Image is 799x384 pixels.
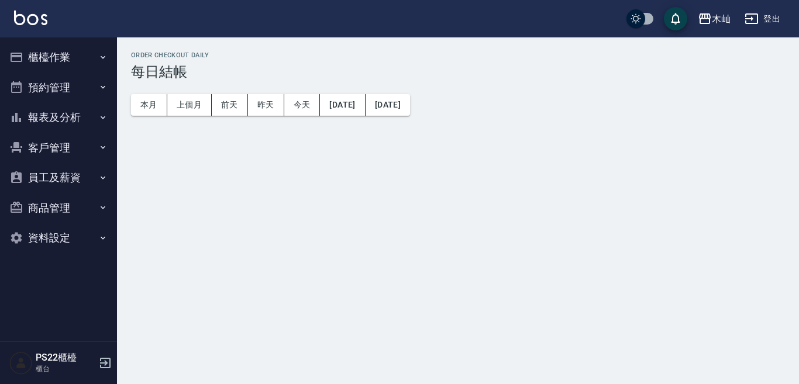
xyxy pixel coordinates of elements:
img: Logo [14,11,47,25]
button: 員工及薪資 [5,162,112,193]
button: 本月 [131,94,167,116]
p: 櫃台 [36,364,95,374]
button: 資料設定 [5,223,112,253]
button: 商品管理 [5,193,112,223]
button: 登出 [740,8,785,30]
h3: 每日結帳 [131,64,785,80]
h2: Order checkout daily [131,51,785,59]
button: 預約管理 [5,72,112,103]
button: 客戶管理 [5,133,112,163]
h5: PS22櫃檯 [36,352,95,364]
button: 木屾 [693,7,735,31]
button: [DATE] [366,94,410,116]
button: 報表及分析 [5,102,112,133]
img: Person [9,351,33,375]
button: 前天 [212,94,248,116]
button: [DATE] [320,94,365,116]
button: 昨天 [248,94,284,116]
button: 櫃檯作業 [5,42,112,72]
button: save [664,7,687,30]
button: 今天 [284,94,321,116]
button: 上個月 [167,94,212,116]
div: 木屾 [712,12,731,26]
